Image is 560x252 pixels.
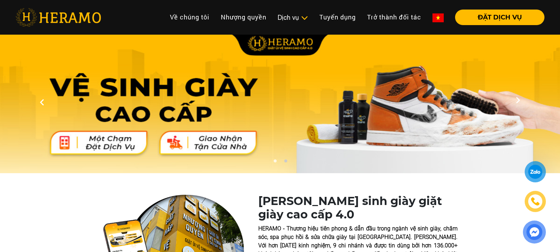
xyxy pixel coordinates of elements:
button: ĐẶT DỊCH VỤ [455,10,544,25]
button: 1 [271,159,278,166]
img: subToggleIcon [301,14,308,22]
img: vn-flag.png [432,13,444,22]
a: Tuyển dụng [314,10,361,25]
img: heramo-logo.png [16,8,101,27]
a: phone-icon [526,192,545,211]
a: Về chúng tôi [164,10,215,25]
h1: [PERSON_NAME] sinh giày giặt giày cao cấp 4.0 [258,194,458,222]
a: ĐẶT DỊCH VỤ [449,14,544,20]
a: Trở thành đối tác [361,10,427,25]
img: phone-icon [530,197,540,207]
div: Dịch vụ [278,13,308,22]
button: 2 [282,159,289,166]
a: Nhượng quyền [215,10,272,25]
